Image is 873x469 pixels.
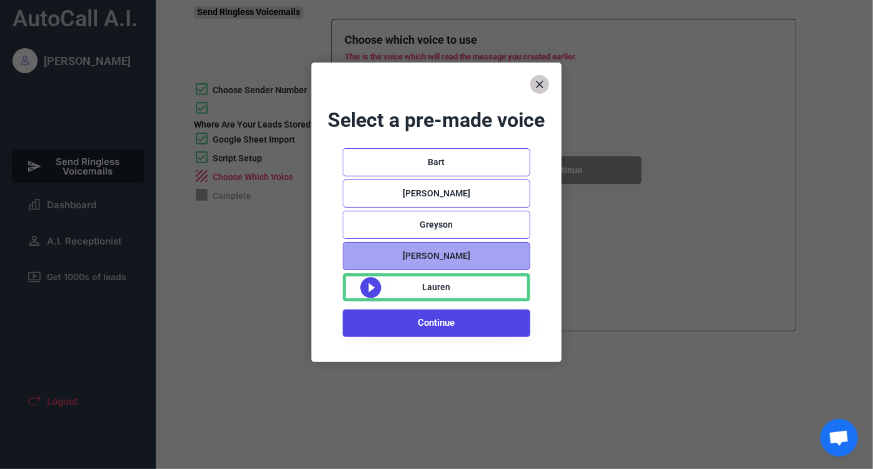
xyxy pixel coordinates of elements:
[343,310,530,337] button: Continue
[423,281,451,294] div: Lauren
[328,108,545,132] font: Select a pre-made voice
[403,250,470,263] div: [PERSON_NAME]
[428,156,445,169] div: Bart
[403,188,470,200] div: [PERSON_NAME]
[420,219,453,231] div: Greyson
[820,419,858,456] a: Open chat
